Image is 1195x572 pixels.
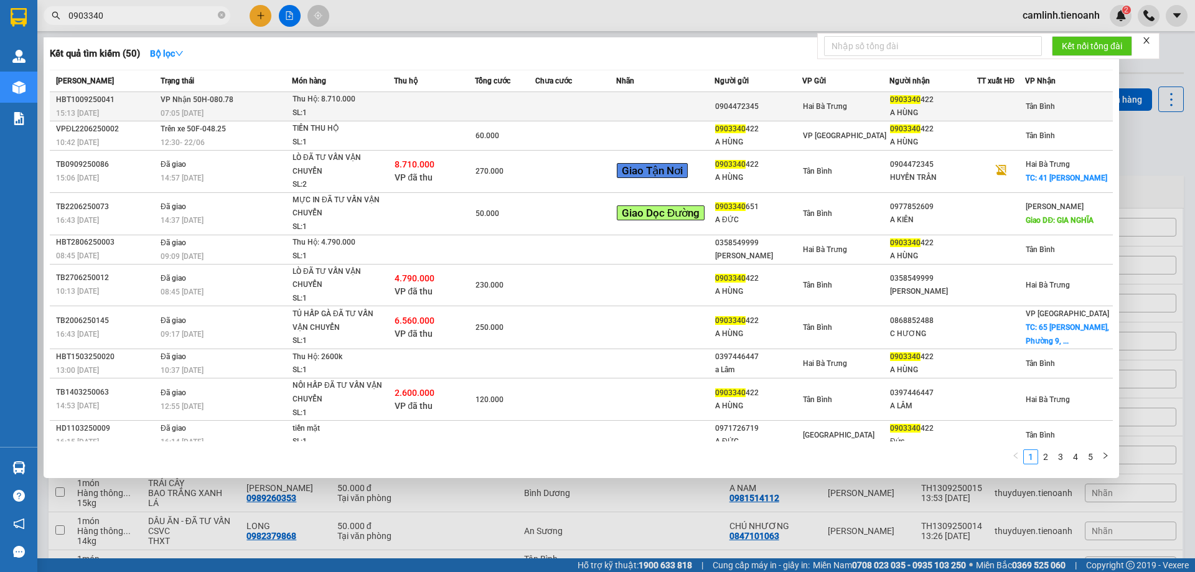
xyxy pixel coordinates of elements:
a: 5 [1084,450,1097,464]
span: question-circle [13,490,25,502]
li: 5 [1083,449,1098,464]
div: HBT1503250020 [56,350,157,363]
span: 16:15 [DATE] [56,438,99,446]
span: TC: 41 [PERSON_NAME] [1026,174,1107,182]
div: A HÙNG [890,363,977,377]
span: Tân Bình [803,281,832,289]
span: 60.000 [476,131,499,140]
span: Trên xe 50F-048.25 [161,124,226,133]
span: VP Gửi [802,77,826,85]
span: Nhãn [616,77,634,85]
div: 422 [890,93,977,106]
span: 0903340 [715,316,746,325]
span: 0903340 [715,388,746,397]
span: 14:57 [DATE] [161,174,204,182]
span: 12:30 - 22/06 [161,138,205,147]
span: down [175,49,184,58]
div: Thu Hộ: 2600k [293,350,386,364]
div: C HƯƠNG [890,327,977,340]
span: Tân Bình [803,209,832,218]
div: 0397446447 [715,350,802,363]
span: Hai Bà Trưng [1026,281,1070,289]
strong: Bộ lọc [150,49,184,59]
span: VP đã thu [395,401,433,411]
button: left [1008,449,1023,464]
span: 0903340 [890,95,921,104]
div: SL: 1 [293,250,386,263]
img: warehouse-icon [12,50,26,63]
li: 1 [1023,449,1038,464]
span: 09:17 [DATE] [161,330,204,339]
span: [PERSON_NAME] [1026,202,1084,211]
span: Đã giao [161,316,186,325]
span: Kết nối tổng đài [1062,39,1122,53]
span: 15:06 [DATE] [56,174,99,182]
div: TB0909250086 [56,158,157,171]
span: Trạng thái [161,77,194,85]
span: [PERSON_NAME] [56,77,114,85]
span: VP [GEOGRAPHIC_DATA] [803,131,886,140]
span: Tân Bình [1026,431,1055,439]
img: solution-icon [12,112,26,125]
span: 0903340 [890,238,921,247]
div: A HÙNG [890,250,977,263]
div: 0971726719 [715,422,802,435]
div: 0358549999 [715,237,802,250]
span: 120.000 [476,395,504,404]
div: 422 [715,123,802,136]
span: 14:37 [DATE] [161,216,204,225]
span: 4.790.000 [395,273,434,283]
div: 422 [715,314,802,327]
span: 10:42 [DATE] [56,138,99,147]
a: 3 [1054,450,1067,464]
span: Đã giao [161,274,186,283]
span: Tân Bình [1026,359,1055,368]
span: 08:45 [DATE] [56,251,99,260]
span: 08:45 [DATE] [161,288,204,296]
div: SL: 1 [293,363,386,377]
div: A KIÊN [890,213,977,227]
div: SL: 1 [293,220,386,234]
span: right [1102,452,1109,459]
div: A HÙNG [715,171,802,184]
div: A HÙNG [890,136,977,149]
div: [PERSON_NAME] [715,250,802,263]
div: 422 [890,123,977,136]
span: Người gửi [715,77,749,85]
span: Đã giao [161,238,186,247]
div: 651 [715,200,802,213]
span: 0903340 [715,202,746,211]
span: Đã giao [161,352,186,361]
span: 10:37 [DATE] [161,366,204,375]
span: VP Nhận 50H-080.78 [161,95,233,104]
div: HBT1009250041 [56,93,157,106]
span: 13:00 [DATE] [56,366,99,375]
div: HBT2806250003 [56,236,157,249]
span: Đã giao [161,424,186,433]
li: Next Page [1098,449,1113,464]
span: Giao Dọc Đường [617,205,705,220]
button: Kết nối tổng đài [1052,36,1132,56]
span: Đã giao [161,202,186,211]
span: [GEOGRAPHIC_DATA] [803,431,874,439]
img: logo-vxr [11,8,27,27]
span: VP [GEOGRAPHIC_DATA] [1026,309,1109,318]
span: 50.000 [476,209,499,218]
img: warehouse-icon [12,81,26,94]
span: 14:53 [DATE] [56,401,99,410]
span: VP Nhận [1025,77,1056,85]
span: Hai Bà Trưng [803,102,847,111]
span: Đã giao [161,388,186,397]
span: Đã giao [161,160,186,169]
span: 0903340 [715,160,746,169]
span: Tân Bình [803,323,832,332]
div: SL: 1 [293,136,386,149]
span: search [52,11,60,20]
span: Tân Bình [803,395,832,404]
div: LÒ ĐÃ TƯ VẤN VẬN CHUYỂN [293,151,386,178]
div: NỒI HẤP ĐÃ TƯ VẤN VẬN CHUYỂN [293,379,386,406]
div: 0904472345 [890,158,977,171]
span: TT xuất HĐ [977,77,1015,85]
div: SL: 1 [293,406,386,420]
span: Tân Bình [1026,102,1055,111]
